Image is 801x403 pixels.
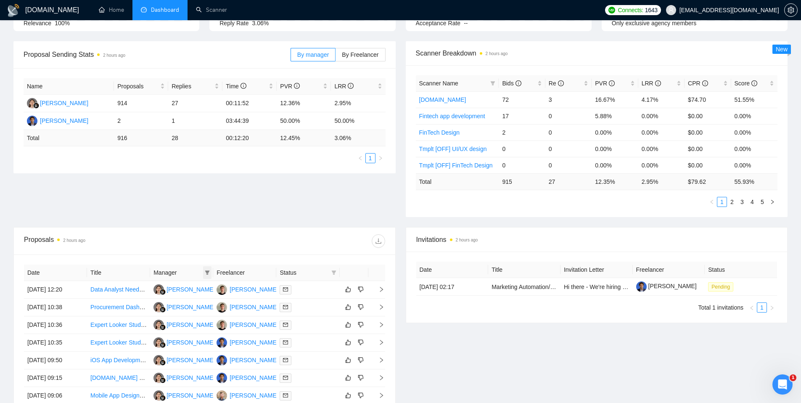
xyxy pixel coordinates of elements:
span: Scanner Breakdown [416,48,778,58]
li: Previous Page [707,197,717,207]
td: 0.00% [592,157,638,173]
li: 1 [717,197,727,207]
td: 0.00% [638,141,685,157]
span: right [378,156,383,161]
a: 1 [757,303,767,312]
td: 03:44:39 [222,112,277,130]
a: KK[PERSON_NAME] [27,99,88,106]
span: LRR [642,80,661,87]
span: right [372,304,384,310]
span: like [345,392,351,399]
span: download [372,238,385,244]
span: By Freelancer [342,51,378,58]
span: right [372,339,384,345]
a: DU[PERSON_NAME] [217,374,278,381]
span: mail [283,340,288,345]
td: 0.00% [638,108,685,124]
td: 0.00% [731,124,777,141]
span: LRR [334,83,354,90]
td: $0.00 [685,141,731,157]
span: info-circle [558,80,564,86]
a: KK[PERSON_NAME] [153,339,215,345]
th: Date [24,265,87,281]
li: 1 [757,302,767,313]
a: MR[PERSON_NAME] [217,321,278,328]
li: Next Page [767,197,777,207]
div: [PERSON_NAME] [40,98,88,108]
td: 50.00% [331,112,385,130]
th: Invitation Letter [560,262,633,278]
span: like [345,339,351,346]
a: Marketing Automation/Integration Project [492,284,598,290]
img: KK [153,302,164,313]
span: mail [283,287,288,292]
td: 0.00% [731,141,777,157]
span: Invitations [416,234,777,245]
a: 1 [366,154,375,163]
li: Previous Page [747,302,757,313]
span: 1643 [645,5,658,15]
span: 1 [790,374,796,381]
td: Expert Looker Studio Dashboard Builder Needed [87,334,150,352]
th: Title [488,262,560,278]
td: 2 [499,124,545,141]
td: $ 79.62 [685,173,731,190]
img: MR [217,320,227,330]
img: DU [217,337,227,348]
a: DU[PERSON_NAME] [217,339,278,345]
span: info-circle [751,80,757,86]
button: like [343,302,353,312]
td: 12.35 % [592,173,638,190]
span: filter [490,81,495,86]
div: [PERSON_NAME] [230,338,278,347]
a: KK[PERSON_NAME] [153,392,215,398]
span: filter [205,270,210,275]
span: Connects: [618,5,643,15]
span: right [372,322,384,328]
div: [PERSON_NAME] [167,285,215,294]
span: dislike [358,321,364,328]
td: 0.00% [731,108,777,124]
button: dislike [356,337,366,347]
li: Previous Page [355,153,365,163]
span: like [345,357,351,363]
img: gigradar-bm.png [160,342,166,348]
span: info-circle [515,80,521,86]
a: KK[PERSON_NAME] [153,374,215,381]
span: Reply Rate [219,20,248,27]
td: [DATE] 09:15 [24,369,87,387]
a: Mobile App Designer Needed for Vendor Connection Platform [90,392,251,399]
span: Manager [153,268,201,277]
button: like [343,390,353,400]
a: 3 [738,197,747,207]
a: Pending [708,283,737,290]
img: KK [153,355,164,366]
div: [PERSON_NAME] [167,373,215,382]
a: KK[PERSON_NAME] [153,356,215,363]
td: $0.00 [685,124,731,141]
img: MR [217,284,227,295]
td: Expert Looker Studio Dashboard Builder Needed [87,316,150,334]
span: info-circle [609,80,615,86]
td: Marketing Automation/Integration Project [488,278,560,296]
span: left [358,156,363,161]
time: 2 hours ago [103,53,125,58]
li: 5 [757,197,767,207]
div: [PERSON_NAME] [167,391,215,400]
td: 0.00% [638,157,685,173]
th: Replies [168,78,222,95]
span: right [769,305,775,310]
div: [PERSON_NAME] [167,320,215,329]
td: [DATE] 10:35 [24,334,87,352]
div: [PERSON_NAME] [167,338,215,347]
span: dislike [358,374,364,381]
button: left [355,153,365,163]
a: setting [784,7,798,13]
button: download [372,234,385,248]
td: [DATE] 10:38 [24,299,87,316]
td: 17 [499,108,545,124]
span: By manager [297,51,329,58]
span: -- [464,20,468,27]
th: Proposals [114,78,168,95]
button: dislike [356,284,366,294]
